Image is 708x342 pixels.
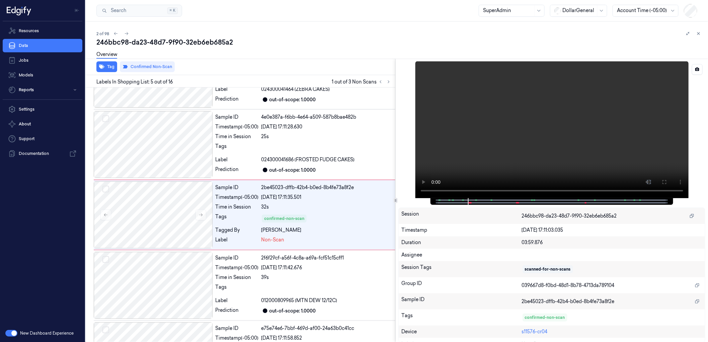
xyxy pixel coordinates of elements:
div: Prediction [215,96,258,104]
button: Search⌘K [96,5,182,17]
div: Session Tags [401,264,522,275]
span: 2be45023-dffb-42b4-b0ed-8b4fe73a8f2e [522,298,615,305]
button: Select row [102,115,109,122]
span: 024300041464 (ZEBRA CAKES) [261,86,330,93]
div: Sample ID [215,184,258,191]
div: 4e0e387a-f6bb-4e64-a509-587b8bae482b [261,114,393,121]
div: Timestamp (-05:00) [215,264,258,271]
div: Label [215,156,258,163]
div: [PERSON_NAME] [261,227,393,234]
div: 25s [261,133,393,140]
div: Sample ID [215,254,258,262]
div: Tags [215,284,258,294]
button: Select row [102,256,109,263]
div: Label [215,297,258,304]
div: Session [401,211,522,221]
div: [DATE] 17:11:35.501 [261,194,393,201]
div: out-of-scope: 1.0000 [269,96,316,103]
div: [DATE] 17:11:28.630 [261,123,393,130]
a: Data [3,39,82,52]
div: confirmed-non-scan [264,216,304,222]
span: 2 of 98 [96,31,109,37]
div: 2f6f29cf-a56f-4c8a-a69a-fcf51c15cff1 [261,254,393,262]
a: s11576-cr04 [522,329,548,335]
div: Tags [215,143,258,154]
span: 1 out of 3 Non Scans [332,78,393,86]
div: 246bbc98-da23-48d7-9f90-32eb6eb685a2 [96,38,703,47]
div: Group ID [401,280,522,291]
div: Device [401,328,522,335]
div: Label [215,86,258,93]
div: Time in Session [215,274,258,281]
div: Timestamp [401,227,522,234]
div: confirmed-non-scan [525,315,565,321]
div: [DATE] 17:11:58.852 [261,335,393,342]
div: Tagged By [215,227,258,234]
div: 39s [261,274,393,281]
a: Resources [3,24,82,38]
div: Tags [215,213,258,224]
div: scanned-for-non-scans [525,266,571,272]
div: Timestamp (-05:00) [215,123,258,130]
div: Assignee [401,251,702,259]
div: Timestamp (-05:00) [215,335,258,342]
a: Jobs [3,54,82,67]
a: Documentation [3,147,82,160]
div: Label [215,236,258,243]
button: Select row [102,327,109,333]
button: About [3,117,82,131]
div: Timestamp (-05:00) [215,194,258,201]
div: Time in Session [215,133,258,140]
a: Settings [3,103,82,116]
span: 039667d8-f0bd-48d1-8b78-4713da789104 [522,282,615,289]
a: Models [3,68,82,82]
div: Prediction [215,166,258,174]
div: 2be45023-dffb-42b4-b0ed-8b4fe73a8f2e [261,184,393,191]
span: 246bbc98-da23-48d7-9f90-32eb6eb685a2 [522,213,617,220]
a: Overview [96,51,117,59]
button: Tag [96,61,117,72]
span: Search [108,7,126,14]
span: 024300041686 (FROSTED FUDGE CAKES) [261,156,355,163]
div: Tags [401,312,522,323]
a: Support [3,132,82,146]
div: out-of-scope: 1.0000 [269,307,316,315]
button: Reports [3,83,82,97]
div: out-of-scope: 1.0000 [269,167,316,174]
div: Prediction [215,307,258,315]
div: Time in Session [215,204,258,211]
div: Duration [401,239,522,246]
div: Sample ID [401,296,522,307]
span: 012000809965 (MTN DEW 12/12C) [261,297,337,304]
div: [DATE] 17:11:42.676 [261,264,393,271]
div: Sample ID [215,325,258,332]
div: e75e74e6-7bbf-469d-af00-24a63b0c41cc [261,325,393,332]
button: Select row [102,186,109,192]
button: Confirmed Non-Scan [120,61,175,72]
div: 32s [261,204,393,211]
div: 03:59.876 [522,239,702,246]
div: Sample ID [215,114,258,121]
button: Toggle Navigation [72,5,82,16]
span: Non-Scan [261,236,284,243]
div: [DATE] 17:11:03.035 [522,227,702,234]
span: Labels In Shopping List: 5 out of 16 [96,78,173,85]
